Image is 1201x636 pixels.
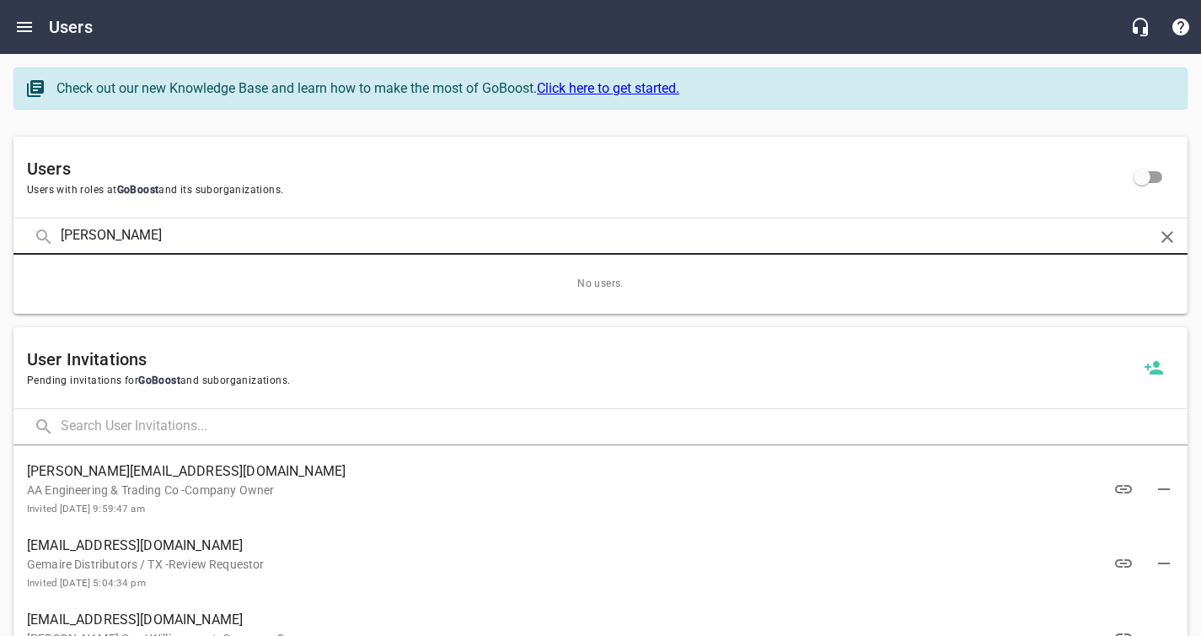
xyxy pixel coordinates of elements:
input: Search User Invitations... [61,409,1188,445]
span: GoBoost [117,184,159,196]
small: Invited [DATE] 9:59:47 am [27,503,145,515]
h6: Users [49,13,93,40]
button: Open drawer [4,7,45,47]
span: [EMAIL_ADDRESS][DOMAIN_NAME] [27,536,1147,556]
button: Live Chat [1120,7,1161,47]
span: [PERSON_NAME][EMAIL_ADDRESS][DOMAIN_NAME] [27,461,1147,482]
input: Search Users... [61,218,1140,255]
div: Check out our new Knowledge Base and learn how to make the most of GoBoost. [56,78,1170,99]
span: Click to view all users [1122,157,1162,197]
h6: Users [27,155,1122,182]
a: Invite a new user to GoBoost [1134,348,1174,388]
span: Pending invitations for and suborganizations. [27,373,1134,390]
button: View Invitation Link [1103,543,1144,584]
span: [EMAIL_ADDRESS][DOMAIN_NAME] [27,610,1147,630]
button: Delete Invitation [1144,469,1184,509]
p: AA Engineering & Trading Co -Company Owner [27,482,1147,517]
a: Click here to get started. [537,80,679,96]
span: No users. [13,255,1188,314]
span: Users with roles at and its suborganizations. [27,182,1122,199]
h6: User Invitations [27,346,1134,373]
span: GoBoost [138,375,180,386]
button: View Invitation Link [1103,469,1144,509]
p: Gemaire Distributors / TX -Review Requestor [27,556,1147,591]
small: Invited [DATE] 5:04:34 pm [27,577,146,589]
button: Support Portal [1161,7,1201,47]
button: Delete Invitation [1144,543,1184,584]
